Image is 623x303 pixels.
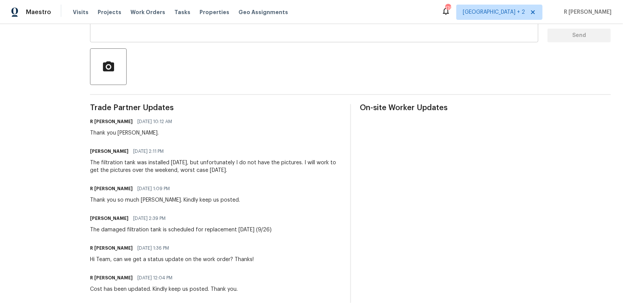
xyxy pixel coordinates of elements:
h6: R [PERSON_NAME] [90,274,133,282]
span: [DATE] 2:11 PM [133,147,164,155]
span: Projects [98,8,121,16]
div: Thank you [PERSON_NAME]. [90,129,177,137]
div: The filtration tank was installed [DATE], but unfortunately I do not have the pictures. I will wo... [90,159,341,174]
span: [GEOGRAPHIC_DATA] + 2 [463,8,525,16]
h6: [PERSON_NAME] [90,147,129,155]
span: Visits [73,8,89,16]
span: Work Orders [130,8,165,16]
span: Tasks [174,10,190,15]
h6: R [PERSON_NAME] [90,185,133,192]
span: R [PERSON_NAME] [561,8,612,16]
h6: [PERSON_NAME] [90,215,129,222]
span: Properties [200,8,229,16]
h6: R [PERSON_NAME] [90,244,133,252]
span: [DATE] 12:04 PM [137,274,172,282]
div: Hi Team, can we get a status update on the work order? Thanks! [90,256,254,263]
span: Maestro [26,8,51,16]
span: Trade Partner Updates [90,104,341,112]
span: [DATE] 2:39 PM [133,215,166,222]
div: Thank you so much [PERSON_NAME]. Kindly keep us posted. [90,196,240,204]
span: Geo Assignments [238,8,288,16]
span: [DATE] 1:09 PM [137,185,170,192]
span: [DATE] 10:12 AM [137,118,172,125]
span: On-site Worker Updates [360,104,611,112]
div: 170 [445,5,451,12]
h6: R [PERSON_NAME] [90,118,133,125]
div: Cost has been updated. Kindly keep us posted. Thank you. [90,285,238,293]
div: The damaged filtration tank is scheduled for replacement [DATE] (9/26) [90,226,272,234]
span: [DATE] 1:36 PM [137,244,169,252]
